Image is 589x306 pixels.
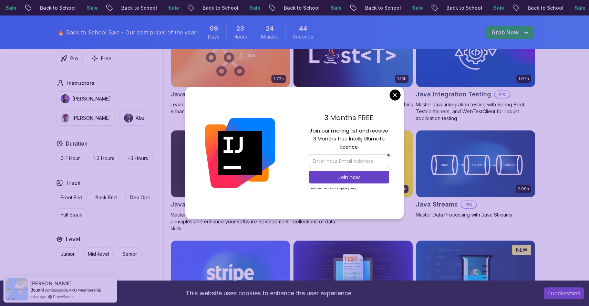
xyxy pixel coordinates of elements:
p: Sale [471,4,493,11]
span: Hours [234,33,247,40]
img: instructor img [124,114,133,123]
p: +3 Hours [127,155,148,162]
button: Front End [56,191,87,204]
p: Back to School [342,4,389,11]
p: Master Java integration testing with Spring Boot, Testcontainers, and WebTestClient for robust ap... [416,101,536,122]
p: Master Data Processing with Java Streams [416,211,536,218]
p: 1.67h [518,76,529,82]
span: 24 Minutes [266,24,274,33]
button: instructor img[PERSON_NAME] [56,110,115,126]
a: ProveSource [53,294,74,299]
img: instructor img [61,114,70,123]
button: Full Stack [56,208,87,221]
button: Accept cookies [544,287,584,299]
button: 0-1 Hour [56,152,84,165]
button: Mid-level [83,247,114,261]
p: Front End [61,194,82,201]
button: Junior [56,247,79,261]
span: 9 Days [209,24,218,33]
img: Java Data Structures card [171,20,290,87]
p: Sale [552,4,574,11]
button: Free [87,52,116,65]
p: Pro [495,91,510,98]
h2: Java Streams [416,200,458,209]
p: [PERSON_NAME] [72,115,111,122]
span: Days [208,33,219,40]
button: Senior [118,247,142,261]
a: Java Generics card1.13hJava GenericsProLearn to write robust, type-safe code and algorithms using... [293,20,413,115]
p: 2.08h [518,186,529,192]
p: Abz [136,115,145,122]
p: Full Stack [61,211,82,218]
span: Minutes [261,33,279,40]
img: instructor img [61,94,70,103]
span: [PERSON_NAME] [30,281,72,286]
p: Sale [145,4,167,11]
p: Free [101,55,112,62]
h2: Duration [66,139,87,148]
h2: Java Data Structures [170,89,236,99]
img: Java Integration Testing card [416,20,535,87]
p: Sale [389,4,411,11]
a: Java Data Structures card1.72hJava Data StructuresProLearn data structures in [GEOGRAPHIC_DATA] t... [170,20,290,115]
a: Amigoscode PRO Membership [45,287,101,293]
p: 1.72h [273,76,284,82]
p: Back End [95,194,117,201]
p: Back to School [99,4,145,11]
button: Pro [56,52,83,65]
p: Back to School [505,4,552,11]
p: Junior [61,251,75,257]
p: Back to School [261,4,308,11]
p: Dev Ops [130,194,150,201]
p: Back to School [424,4,471,11]
a: Java Streams card2.08hJava StreamsProMaster Data Processing with Java Streams [416,130,536,218]
h2: Java Object Oriented Programming [170,200,271,209]
button: +3 Hours [123,152,153,165]
p: NEW [516,246,527,253]
a: Java Integration Testing card1.67hNEWJava Integration TestingProMaster Java integration testing w... [416,20,536,122]
p: Sale [64,4,86,11]
span: 23 Hours [236,24,244,33]
div: This website uses cookies to enhance the user experience. [5,286,534,301]
h2: Instructors [67,79,94,87]
p: Master Java's object-oriented programming principles and enhance your software development skills. [170,211,290,232]
span: a day ago [30,294,46,299]
button: Dev Ops [125,191,154,204]
img: provesource social proof notification image [6,278,28,300]
p: Grab Now [492,28,518,36]
img: Java Object Oriented Programming card [171,130,290,197]
h2: Track [66,179,81,187]
button: Back End [91,191,121,204]
button: instructor imgAbz [120,110,149,126]
h2: Java Integration Testing [416,89,491,99]
p: Pro [461,201,476,208]
p: 🔥 Back to School Sale - Our best prices of the year! [58,28,198,36]
span: Seconds [293,33,313,40]
img: Java Streams card [416,130,535,197]
p: Back to School [180,4,227,11]
p: 1-3 Hours [93,155,114,162]
p: Pro [70,55,78,62]
a: Java Object Oriented Programming card2.82hJava Object Oriented ProgrammingProMaster Java's object... [170,130,290,232]
p: Sale [227,4,249,11]
button: instructor img[PERSON_NAME] [56,91,115,106]
p: Mid-level [88,251,109,257]
img: Java Generics card [293,20,413,87]
p: 1.13h [397,76,406,82]
p: Senior [122,251,137,257]
p: 0-1 Hour [61,155,80,162]
h2: Level [66,235,80,243]
p: [PERSON_NAME] [72,95,111,102]
p: Learn data structures in [GEOGRAPHIC_DATA] to enhance your coding skills! [170,101,290,115]
span: Bought [30,287,44,293]
button: 1-3 Hours [89,152,119,165]
p: Back to School [17,4,64,11]
span: 44 Seconds [299,24,307,33]
p: Sale [308,4,330,11]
